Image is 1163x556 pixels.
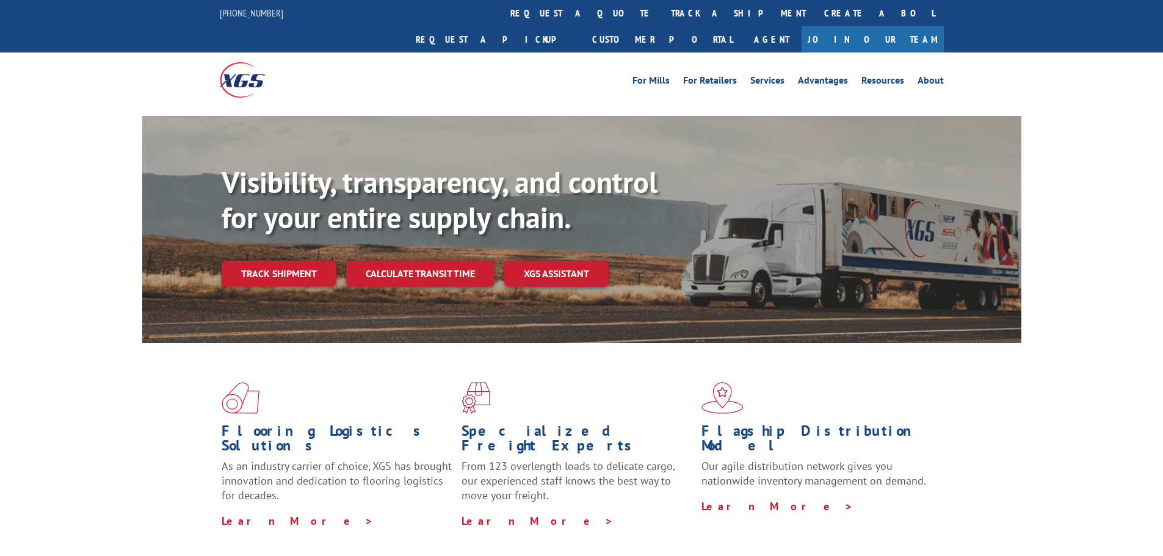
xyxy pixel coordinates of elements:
a: Advantages [798,76,848,89]
a: Track shipment [222,261,336,286]
img: xgs-icon-focused-on-flooring-red [462,382,490,414]
a: Learn More > [462,514,614,528]
a: About [918,76,944,89]
span: As an industry carrier of choice, XGS has brought innovation and dedication to flooring logistics... [222,459,452,502]
b: Visibility, transparency, and control for your entire supply chain. [222,163,658,236]
a: XGS ASSISTANT [504,261,609,287]
h1: Flooring Logistics Solutions [222,424,452,459]
a: For Mills [632,76,670,89]
a: Request a pickup [407,26,583,52]
a: For Retailers [683,76,737,89]
a: Learn More > [701,499,853,513]
a: Agent [742,26,802,52]
p: From 123 overlength loads to delicate cargo, our experienced staff knows the best way to move you... [462,459,692,513]
a: Customer Portal [583,26,742,52]
a: Resources [861,76,904,89]
a: Join Our Team [802,26,944,52]
img: xgs-icon-total-supply-chain-intelligence-red [222,382,259,414]
a: Learn More > [222,514,374,528]
a: [PHONE_NUMBER] [220,7,283,19]
span: Our agile distribution network gives you nationwide inventory management on demand. [701,459,926,488]
h1: Specialized Freight Experts [462,424,692,459]
img: xgs-icon-flagship-distribution-model-red [701,382,744,414]
h1: Flagship Distribution Model [701,424,932,459]
a: Services [750,76,784,89]
a: Calculate transit time [346,261,495,287]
